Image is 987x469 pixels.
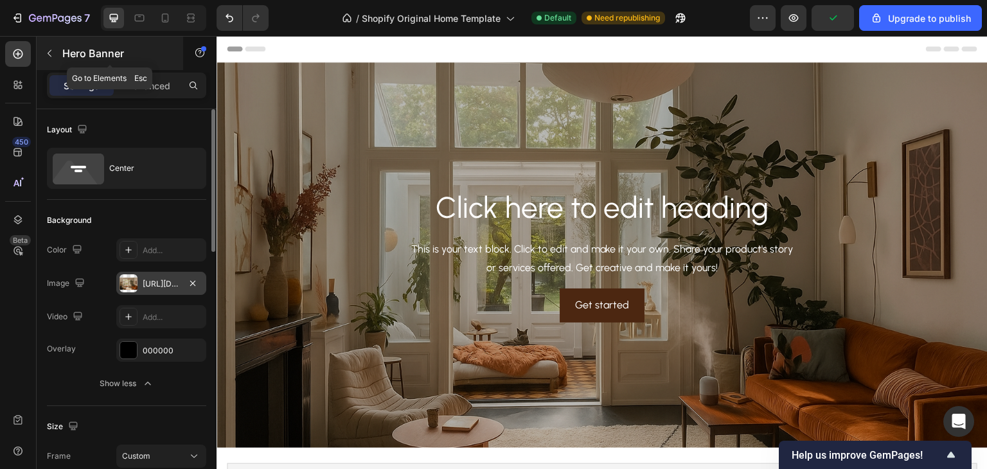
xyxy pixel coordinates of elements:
span: Help us improve GemPages! [792,449,943,461]
button: 7 [5,5,96,31]
div: Background [47,215,91,226]
div: Undo/Redo [217,5,269,31]
span: Need republishing [594,12,660,24]
p: 7 [84,10,90,26]
div: 450 [12,137,31,147]
p: Hero Banner [62,46,172,61]
span: Custom [122,450,150,462]
div: 000000 [143,345,203,357]
div: Color [47,242,85,259]
button: Get started [343,252,428,287]
div: Overlay [47,343,76,355]
div: Beta [10,235,31,245]
div: Add... [143,312,203,323]
div: Upgrade to publish [870,12,971,25]
div: Add... [143,245,203,256]
button: Show less [47,372,206,395]
span: / [356,12,359,25]
span: Shopify Original Home Template [362,12,501,25]
iframe: Design area [217,36,987,469]
p: Advanced [127,79,170,93]
div: [URL][DOMAIN_NAME] [143,278,180,290]
p: Settings [64,79,100,93]
label: Frame [47,450,71,462]
div: Open Intercom Messenger [943,406,974,437]
button: Upgrade to publish [859,5,982,31]
div: Layout [47,121,90,139]
div: Show less [100,377,154,390]
div: Center [109,154,188,183]
div: Image [47,275,87,292]
span: Default [544,12,571,24]
button: Show survey - Help us improve GemPages! [792,447,959,463]
button: Custom [116,445,206,468]
div: Get started [359,260,413,279]
div: Video [47,308,85,326]
div: Size [47,418,81,436]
